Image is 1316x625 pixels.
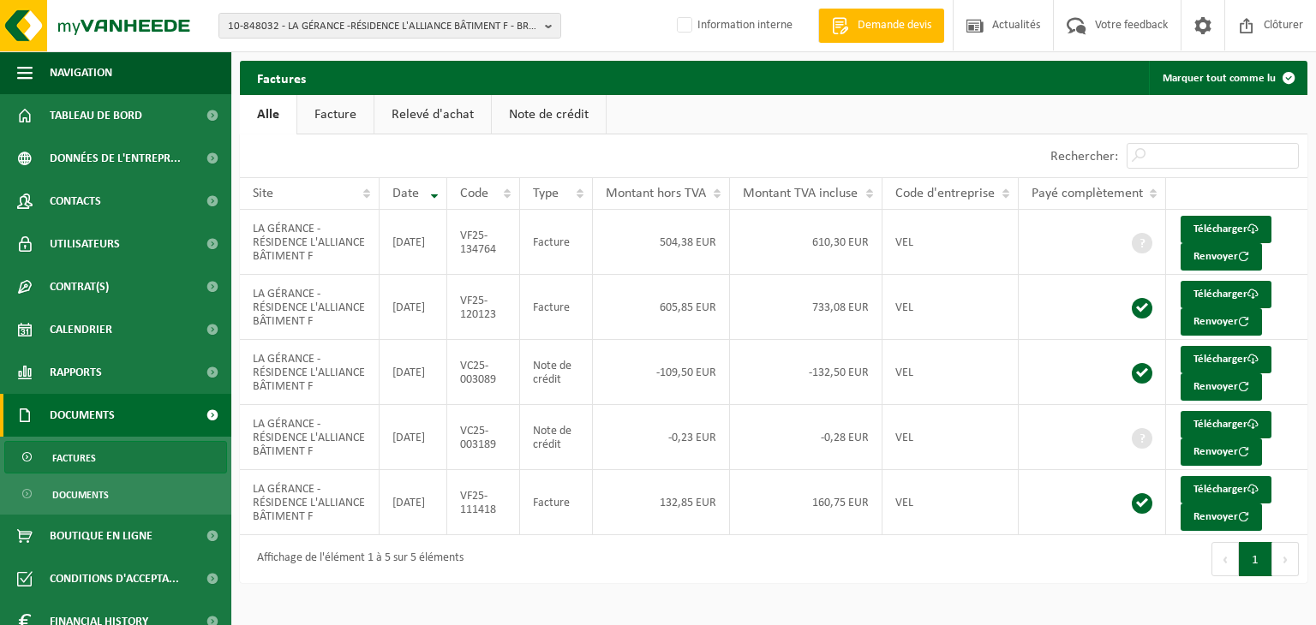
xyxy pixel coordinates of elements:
[447,470,520,535] td: VF25-111418
[50,180,101,223] span: Contacts
[380,470,448,535] td: [DATE]
[533,187,559,200] span: Type
[50,515,153,557] span: Boutique en ligne
[520,340,593,405] td: Note de crédit
[50,94,142,137] span: Tableau de bord
[1050,150,1118,164] label: Rechercher:
[380,275,448,340] td: [DATE]
[460,187,488,200] span: Code
[50,51,112,94] span: Navigation
[606,187,706,200] span: Montant hors TVA
[593,405,730,470] td: -0,23 EUR
[240,405,380,470] td: LA GÉRANCE -RÉSIDENCE L'ALLIANCE BÂTIMENT F
[240,470,380,535] td: LA GÉRANCE -RÉSIDENCE L'ALLIANCE BÂTIMENT F
[52,442,96,474] span: Factures
[240,61,323,94] h2: Factures
[50,265,109,308] span: Contrat(s)
[447,210,520,275] td: VF25-134764
[882,340,1019,405] td: VEL
[1181,476,1271,503] a: Télécharger
[248,544,464,574] div: Affichage de l'élément 1 à 5 sur 5 éléments
[1272,542,1299,576] button: Next
[50,351,102,394] span: Rapports
[593,340,730,405] td: -109,50 EUR
[853,17,936,34] span: Demande devis
[1211,542,1239,576] button: Previous
[4,478,227,510] a: Documents
[1149,61,1306,95] button: Marquer tout comme lu
[1181,281,1271,308] a: Télécharger
[392,187,419,200] span: Date
[730,470,882,535] td: 160,75 EUR
[50,308,112,351] span: Calendrier
[730,405,882,470] td: -0,28 EUR
[447,405,520,470] td: VC25-003189
[52,479,109,511] span: Documents
[743,187,858,200] span: Montant TVA incluse
[730,275,882,340] td: 733,08 EUR
[380,340,448,405] td: [DATE]
[730,210,882,275] td: 610,30 EUR
[520,405,593,470] td: Note de crédit
[1181,373,1262,401] button: Renvoyer
[882,275,1019,340] td: VEL
[882,405,1019,470] td: VEL
[240,95,296,134] a: Alle
[228,14,538,39] span: 10-848032 - LA GÉRANCE -RÉSIDENCE L'ALLIANCE BÂTIMENT F - BRAINE-L'ALLEUD
[882,210,1019,275] td: VEL
[240,340,380,405] td: LA GÉRANCE -RÉSIDENCE L'ALLIANCE BÂTIMENT F
[50,137,181,180] span: Données de l'entrepr...
[218,13,561,39] button: 10-848032 - LA GÉRANCE -RÉSIDENCE L'ALLIANCE BÂTIMENT F - BRAINE-L'ALLEUD
[492,95,606,134] a: Note de crédit
[50,223,120,265] span: Utilisateurs
[1239,542,1272,576] button: 1
[240,210,380,275] td: LA GÉRANCE -RÉSIDENCE L'ALLIANCE BÂTIMENT F
[447,275,520,340] td: VF25-120123
[520,275,593,340] td: Facture
[520,470,593,535] td: Facture
[882,470,1019,535] td: VEL
[593,275,730,340] td: 605,85 EUR
[520,210,593,275] td: Facture
[1181,438,1262,466] button: Renvoyer
[1181,411,1271,438] a: Télécharger
[593,210,730,275] td: 504,38 EUR
[253,187,273,200] span: Site
[1181,243,1262,271] button: Renvoyer
[1181,216,1271,243] a: Télécharger
[50,557,179,600] span: Conditions d'accepta...
[1181,503,1262,531] button: Renvoyer
[380,405,448,470] td: [DATE]
[374,95,491,134] a: Relevé d'achat
[297,95,374,134] a: Facture
[1181,308,1262,336] button: Renvoyer
[593,470,730,535] td: 132,85 EUR
[730,340,882,405] td: -132,50 EUR
[4,441,227,473] a: Factures
[50,394,115,437] span: Documents
[1032,187,1143,200] span: Payé complètement
[380,210,448,275] td: [DATE]
[895,187,995,200] span: Code d'entreprise
[1181,346,1271,373] a: Télécharger
[447,340,520,405] td: VC25-003089
[818,9,944,43] a: Demande devis
[240,275,380,340] td: LA GÉRANCE -RÉSIDENCE L'ALLIANCE BÂTIMENT F
[673,13,793,39] label: Information interne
